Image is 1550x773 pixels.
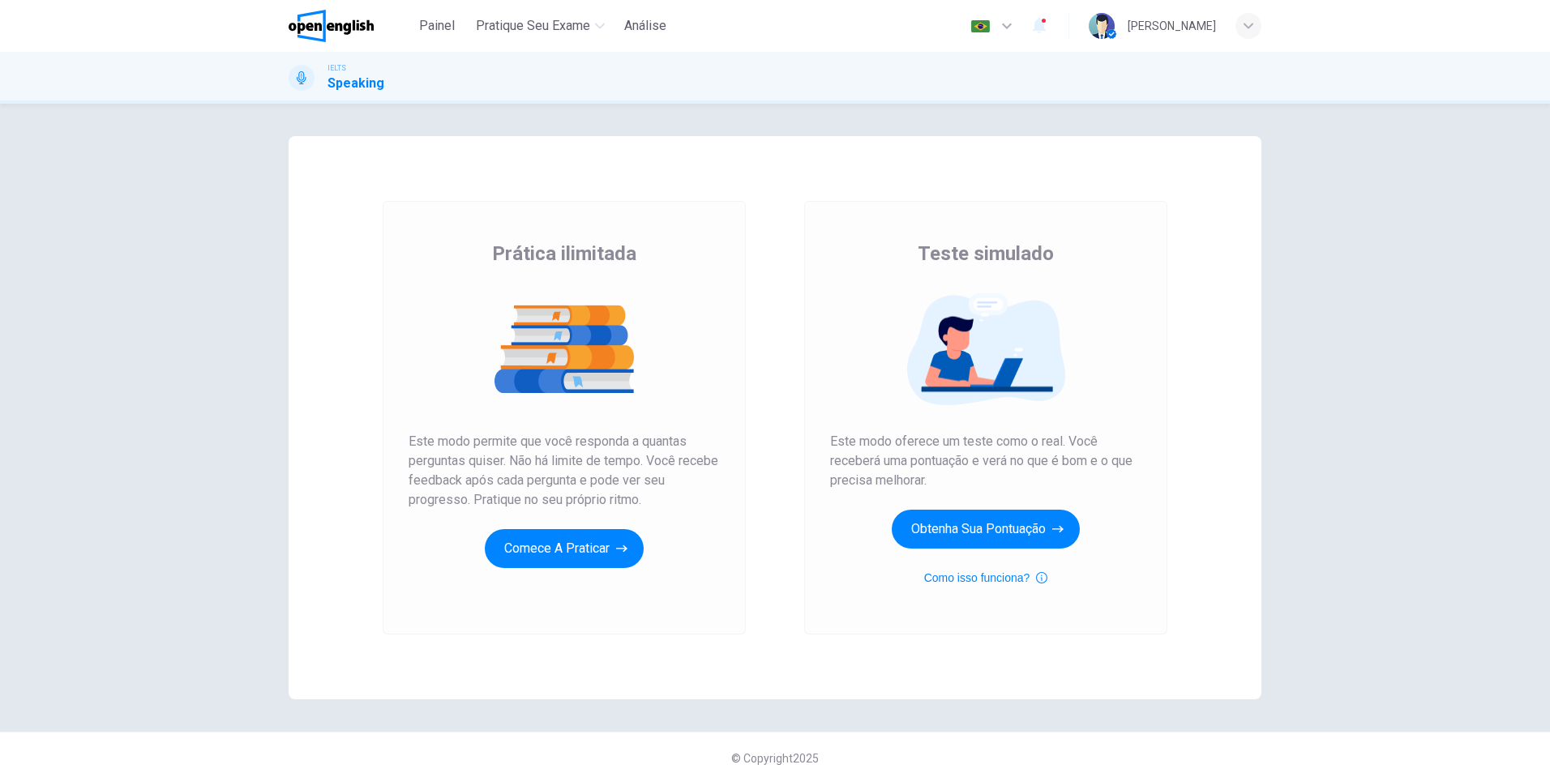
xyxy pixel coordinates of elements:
[731,752,819,765] span: © Copyright 2025
[970,20,991,32] img: pt
[476,16,590,36] span: Pratique seu exame
[411,11,463,41] button: Painel
[492,241,636,267] span: Prática ilimitada
[924,568,1048,587] button: Como isso funciona?
[289,10,411,42] a: OpenEnglish logo
[289,10,374,42] img: OpenEnglish logo
[830,432,1141,490] span: Este modo oferece um teste como o real. Você receberá uma pontuação e verá no que é bom e o que p...
[618,11,673,41] button: Análise
[485,529,644,568] button: Comece a praticar
[328,62,346,74] span: IELTS
[892,510,1080,549] button: Obtenha sua pontuação
[419,16,455,36] span: Painel
[409,432,720,510] span: Este modo permite que você responda a quantas perguntas quiser. Não há limite de tempo. Você rece...
[469,11,611,41] button: Pratique seu exame
[624,16,666,36] span: Análise
[918,241,1054,267] span: Teste simulado
[328,74,384,93] h1: Speaking
[1128,16,1216,36] div: [PERSON_NAME]
[1089,13,1115,39] img: Profile picture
